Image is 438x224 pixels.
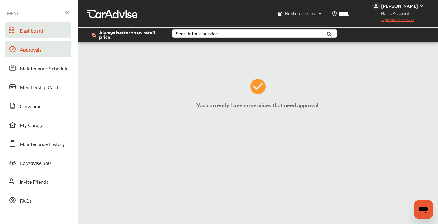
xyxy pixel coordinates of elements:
[20,159,51,167] span: CarAdvise 360
[5,136,71,151] a: Maintenance History
[20,178,48,186] span: Invite Friends
[20,65,68,73] span: Maintenance Schedule
[372,17,414,25] span: Upgrade Account
[5,192,71,208] a: FAQs
[5,155,71,170] a: CarAdvise 360
[285,11,315,16] span: No shop selected
[92,33,96,38] img: dollor_label_vector.a70140d1.svg
[20,103,40,111] span: Glovebox
[5,41,71,57] a: Approvals
[176,31,218,36] div: Search for a service
[99,31,162,39] span: Always better than retail price.
[79,101,436,109] p: You currently have no services that need approval.
[20,140,65,148] span: Maintenance History
[332,11,337,16] img: location_vector.a44bc228.svg
[373,10,414,17] span: Basic Account
[20,84,58,92] span: Membership Card
[278,11,283,16] img: header-home-logo.8d720a4f.svg
[5,60,71,76] a: Maintenance Schedule
[20,27,43,35] span: Dashboard
[381,3,418,9] div: [PERSON_NAME]
[318,11,322,16] img: header-down-arrow.9dd2ce7d.svg
[5,98,71,114] a: Glovebox
[20,46,41,54] span: Approvals
[367,9,367,18] img: header-divider.bc55588e.svg
[5,79,71,95] a: Membership Card
[5,22,71,38] a: Dashboard
[20,197,32,205] span: FAQs
[419,4,424,9] img: WGsFRI8htEPBVLJbROoPRyZpYNWhNONpIPPETTm6eUC0GeLEiAAAAAElFTkSuQmCC
[7,11,20,16] span: MENU
[372,2,380,10] img: jVpblrzwTbfkPYzPPzSLxeg0AAAAASUVORK5CYII=
[5,173,71,189] a: Invite Friends
[20,122,43,130] span: My Garage
[5,117,71,133] a: My Garage
[414,200,433,219] iframe: Button to launch messaging window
